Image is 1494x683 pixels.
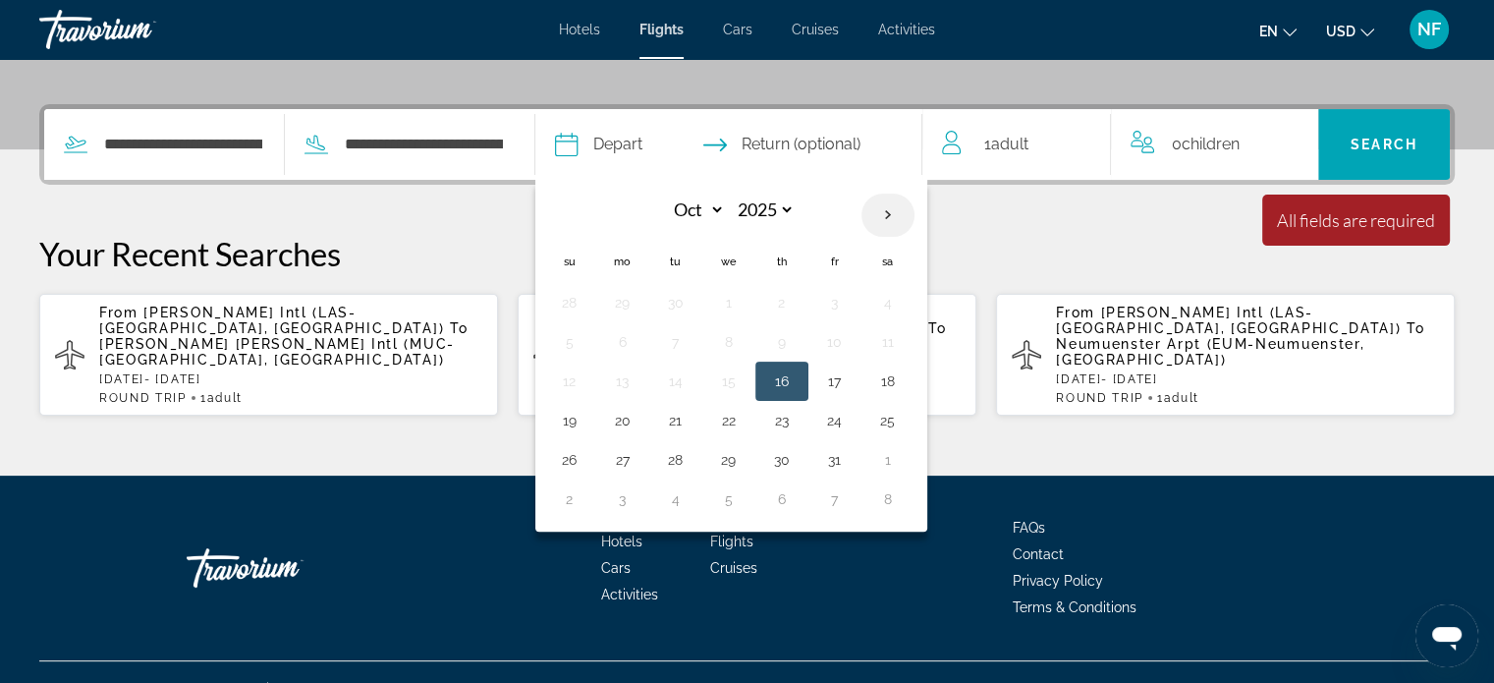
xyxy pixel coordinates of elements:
span: Adult [1164,391,1199,405]
button: Day 5 [554,328,585,356]
button: Day 1 [713,289,745,316]
button: Day 7 [819,485,851,513]
button: Select depart date [555,109,642,180]
button: Day 2 [766,289,798,316]
button: Day 11 [872,328,904,356]
span: Activities [878,22,935,37]
span: NF [1417,20,1441,39]
a: Flights [639,22,684,37]
a: Hotels [601,534,642,549]
span: ROUND TRIP [99,391,187,405]
button: Day 1 [872,446,904,474]
button: Day 8 [713,328,745,356]
span: en [1259,24,1278,39]
button: Change language [1259,17,1297,45]
button: Day 12 [554,368,585,395]
span: [PERSON_NAME] Intl (LAS-[GEOGRAPHIC_DATA], [GEOGRAPHIC_DATA]) [1056,305,1401,336]
a: Hotels [559,22,600,37]
button: Day 13 [607,368,638,395]
a: Flights [710,534,753,549]
a: Go Home [187,539,383,598]
button: Day 5 [713,485,745,513]
span: USD [1326,24,1356,39]
span: Neumuenster Arpt (EUM-Neumuenster, [GEOGRAPHIC_DATA]) [1056,336,1364,368]
span: Cruises [710,560,757,576]
button: Day 4 [660,485,692,513]
button: Day 10 [819,328,851,356]
span: Children [1182,135,1240,153]
span: ROUND TRIP [1056,391,1143,405]
a: Contact [1013,546,1064,562]
a: Cruises [792,22,839,37]
span: 1 [983,131,1027,158]
a: Activities [601,587,658,602]
button: Travelers: 1 adult, 0 children [922,109,1317,180]
button: Day 14 [660,368,692,395]
span: 1 [1157,391,1199,405]
span: To [928,320,946,336]
button: Day 17 [819,368,851,395]
button: Day 3 [819,289,851,316]
button: Day 23 [766,407,798,434]
button: User Menu [1404,9,1455,50]
button: Day 4 [872,289,904,316]
button: Day 28 [660,446,692,474]
iframe: Button to launch messaging window [1415,604,1478,667]
button: Day 22 [713,407,745,434]
button: Day 30 [766,446,798,474]
button: Day 2 [554,485,585,513]
span: 0 [1172,131,1240,158]
span: 1 [200,391,243,405]
span: Adult [207,391,243,405]
button: Day 21 [660,407,692,434]
div: All fields are required [1277,209,1435,231]
a: Cars [601,560,631,576]
button: Day 28 [554,289,585,316]
span: To [1407,320,1424,336]
span: [PERSON_NAME] [PERSON_NAME] Intl (MUC-[GEOGRAPHIC_DATA], [GEOGRAPHIC_DATA]) [99,336,455,368]
span: Adult [990,135,1027,153]
button: From [PERSON_NAME] Intl (LAS-[GEOGRAPHIC_DATA], [GEOGRAPHIC_DATA]) To [PERSON_NAME] [PERSON_NAME]... [39,293,498,417]
button: Day 27 [607,446,638,474]
button: Day 3 [607,485,638,513]
a: Cars [723,22,752,37]
button: From [PERSON_NAME] Intl (LAS-[GEOGRAPHIC_DATA], [GEOGRAPHIC_DATA]) To [GEOGRAPHIC_DATA] (HAM-[GEO... [518,293,976,417]
button: Day 24 [819,407,851,434]
a: Privacy Policy [1013,573,1103,589]
a: Travorium [39,4,236,55]
button: Day 15 [713,368,745,395]
span: From [1056,305,1095,320]
span: From [99,305,138,320]
select: Select year [731,193,795,227]
span: To [450,320,468,336]
button: Day 19 [554,407,585,434]
button: From [PERSON_NAME] Intl (LAS-[GEOGRAPHIC_DATA], [GEOGRAPHIC_DATA]) To Neumuenster Arpt (EUM-Neumu... [996,293,1455,417]
button: Day 16 [766,368,798,395]
button: Search [1318,109,1450,180]
button: Next month [861,193,914,238]
button: Day 20 [607,407,638,434]
a: Terms & Conditions [1013,599,1136,615]
button: Select return date [703,109,860,180]
span: Return (optional) [742,131,860,158]
p: [DATE] - [DATE] [1056,372,1439,386]
button: Day 8 [872,485,904,513]
button: Day 6 [607,328,638,356]
button: Day 31 [819,446,851,474]
button: Day 9 [766,328,798,356]
a: FAQs [1013,520,1045,536]
button: Day 25 [872,407,904,434]
span: Search [1351,137,1417,152]
button: Day 26 [554,446,585,474]
select: Select month [661,193,725,227]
